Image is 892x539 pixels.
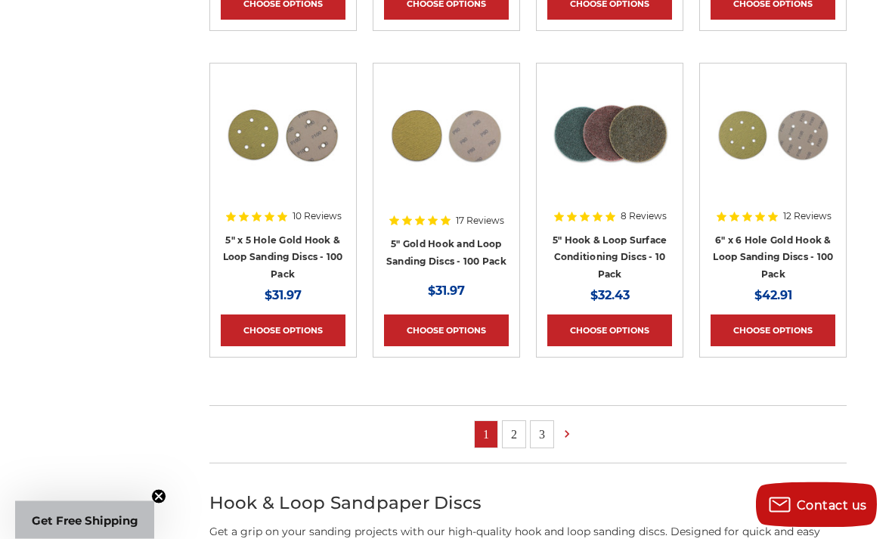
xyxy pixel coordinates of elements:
[293,212,342,221] span: 10 Reviews
[15,501,154,539] div: Get Free ShippingClose teaser
[384,75,509,200] a: gold hook & loop sanding disc stack
[456,217,504,226] span: 17 Reviews
[265,289,302,303] span: $31.97
[386,75,506,196] img: gold hook & loop sanding disc stack
[713,75,834,196] img: 6 inch 6 hole hook and loop sanding disc
[711,75,835,200] a: 6 inch 6 hole hook and loop sanding disc
[221,75,345,200] a: 5 inch 5 hole hook and loop sanding disc
[151,489,166,504] button: Close teaser
[386,239,506,268] a: 5" Gold Hook and Loop Sanding Discs - 100 Pack
[553,235,667,280] a: 5" Hook & Loop Surface Conditioning Discs - 10 Pack
[547,315,672,347] a: Choose Options
[428,284,465,299] span: $31.97
[221,315,345,347] a: Choose Options
[475,422,497,448] a: 1
[209,491,847,517] h2: Hook & Loop Sandpaper Discs
[711,315,835,347] a: Choose Options
[754,289,792,303] span: $42.91
[797,498,867,513] span: Contact us
[783,212,832,221] span: 12 Reviews
[590,289,630,303] span: $32.43
[621,212,667,221] span: 8 Reviews
[384,315,509,347] a: Choose Options
[713,235,833,280] a: 6" x 6 Hole Gold Hook & Loop Sanding Discs - 100 Pack
[222,75,343,196] img: 5 inch 5 hole hook and loop sanding disc
[503,422,525,448] a: 2
[223,235,343,280] a: 5" x 5 Hole Gold Hook & Loop Sanding Discs - 100 Pack
[32,513,138,528] span: Get Free Shipping
[756,482,877,528] button: Contact us
[547,75,672,200] a: 5 inch surface conditioning discs
[550,75,671,196] img: 5 inch surface conditioning discs
[531,422,553,448] a: 3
